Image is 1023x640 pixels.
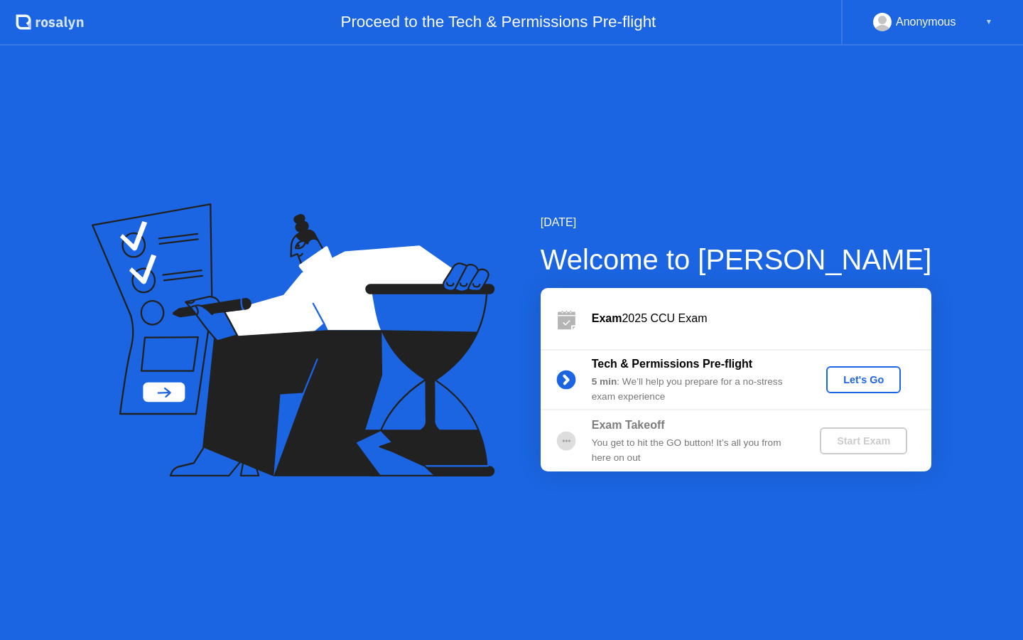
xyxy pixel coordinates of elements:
button: Let's Go [826,366,901,393]
div: Welcome to [PERSON_NAME] [541,238,932,281]
div: Anonymous [896,13,956,31]
div: : We’ll help you prepare for a no-stress exam experience [592,375,796,404]
b: Exam [592,312,622,324]
div: You get to hit the GO button! It’s all you from here on out [592,436,796,465]
div: [DATE] [541,214,932,231]
div: 2025 CCU Exam [592,310,931,327]
button: Start Exam [820,427,907,454]
div: ▼ [985,13,992,31]
b: Tech & Permissions Pre-flight [592,358,752,370]
b: 5 min [592,376,617,387]
div: Let's Go [832,374,895,385]
div: Start Exam [826,435,902,447]
b: Exam Takeoff [592,419,665,431]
